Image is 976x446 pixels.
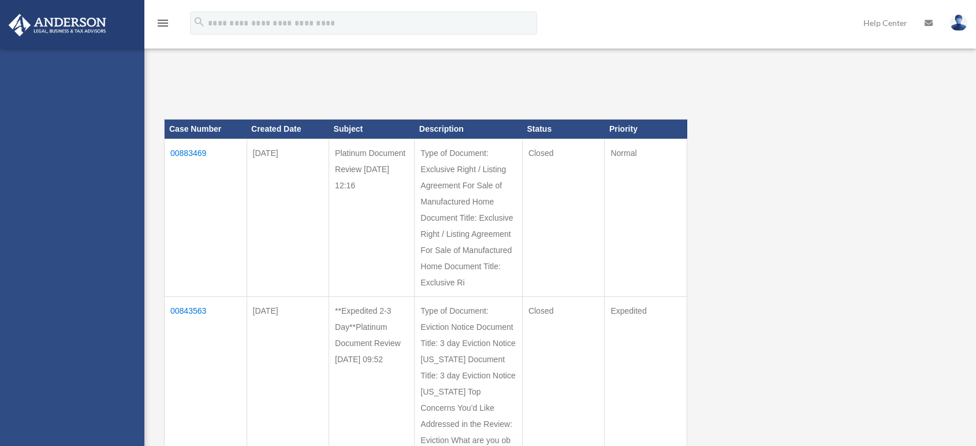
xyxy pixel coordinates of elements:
td: Platinum Document Review [DATE] 12:16 [329,139,415,296]
th: Case Number [165,120,247,139]
td: Closed [522,139,605,296]
th: Created Date [247,120,329,139]
td: Normal [605,139,687,296]
a: menu [156,20,170,30]
th: Subject [329,120,415,139]
i: search [193,16,206,28]
td: [DATE] [247,139,329,296]
th: Priority [605,120,687,139]
img: Anderson Advisors Platinum Portal [5,14,110,36]
i: menu [156,16,170,30]
td: Type of Document: Exclusive Right / Listing Agreement For Sale of Manufactured Home Document Titl... [415,139,523,296]
th: Description [415,120,523,139]
th: Status [522,120,605,139]
td: 00883469 [165,139,247,296]
img: User Pic [950,14,967,31]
